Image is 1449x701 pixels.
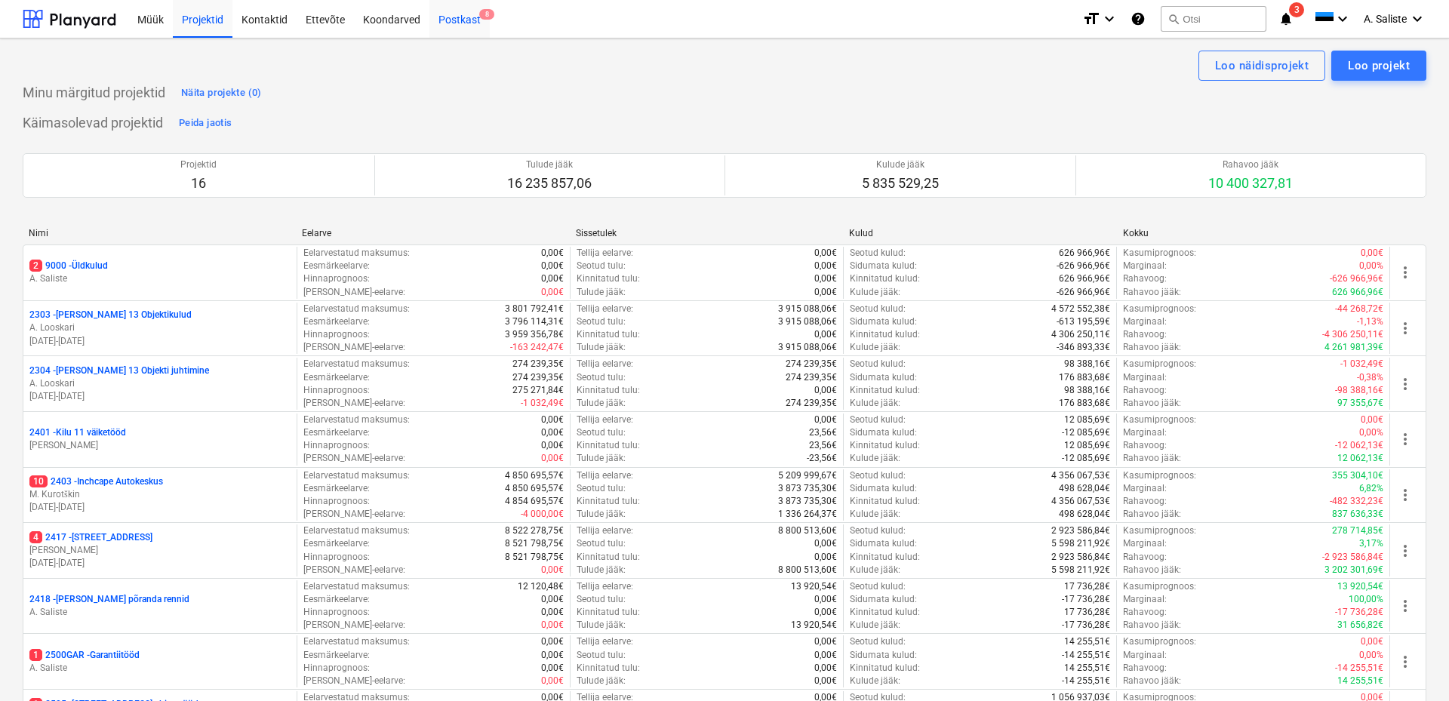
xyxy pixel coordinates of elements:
p: Seotud tulu : [577,426,626,439]
p: 4 572 552,38€ [1051,303,1110,315]
p: Rahavoo jääk : [1123,452,1181,465]
p: 98 388,16€ [1064,384,1110,397]
p: Projektid [180,158,217,171]
p: Eelarvestatud maksumus : [303,524,410,537]
p: 3 202 301,69€ [1324,564,1383,576]
button: Loo projekt [1331,51,1426,81]
p: -1 032,49€ [1340,358,1383,370]
p: Eesmärkeelarve : [303,482,370,495]
p: 0,00€ [814,328,837,341]
span: 8 [479,9,494,20]
p: A. Looskari [29,377,291,390]
p: Sidumata kulud : [850,426,917,439]
p: 2403 - Inchcape Autokeskus [29,475,163,488]
p: Kinnitatud kulud : [850,328,920,341]
p: 13 920,54€ [791,580,837,593]
p: 0,00% [1359,260,1383,272]
div: 12500GAR -GarantiitöödA. Saliste [29,649,291,675]
p: 4 261 981,39€ [1324,341,1383,354]
p: M. Kurotškin [29,488,291,501]
p: Seotud tulu : [577,593,626,606]
p: Seotud kulud : [850,247,906,260]
p: 4 306 250,11€ [1051,328,1110,341]
p: 626 966,96€ [1059,247,1110,260]
p: Kinnitatud kulud : [850,384,920,397]
p: [PERSON_NAME]-eelarve : [303,619,405,632]
p: [PERSON_NAME]-eelarve : [303,564,405,576]
div: Peida jaotis [179,115,232,132]
p: 0,00€ [541,593,564,606]
button: Näita projekte (0) [177,81,266,105]
p: -12 085,69€ [1062,452,1110,465]
p: 4 854 695,57€ [505,495,564,508]
p: Sidumata kulud : [850,482,917,495]
p: Seotud kulud : [850,414,906,426]
p: Marginaal : [1123,593,1167,606]
p: Marginaal : [1123,537,1167,550]
div: 2418 -[PERSON_NAME] põranda rennidA. Saliste [29,593,291,619]
p: Rahavoo jääk : [1123,397,1181,410]
p: -12 085,69€ [1062,426,1110,439]
p: 0,00€ [814,247,837,260]
p: Eelarvestatud maksumus : [303,414,410,426]
p: Rahavoo jääk : [1123,508,1181,521]
p: Eelarvestatud maksumus : [303,247,410,260]
p: 5 209 999,67€ [778,469,837,482]
p: Kasumiprognoos : [1123,247,1196,260]
div: 2401 -Kilu 11 väiketööd[PERSON_NAME] [29,426,291,452]
p: [PERSON_NAME]-eelarve : [303,341,405,354]
p: 3 915 088,06€ [778,303,837,315]
p: Eelarvestatud maksumus : [303,358,410,370]
p: Seotud tulu : [577,482,626,495]
p: Seotud kulud : [850,580,906,593]
i: notifications [1278,10,1294,28]
p: Kinnitatud kulud : [850,606,920,619]
p: 0,00€ [814,606,837,619]
p: 274 239,35€ [512,358,564,370]
p: Eesmärkeelarve : [303,593,370,606]
p: 3 873 735,30€ [778,482,837,495]
p: Tulude jääk : [577,397,626,410]
p: 8 800 513,60€ [778,524,837,537]
p: Kinnitatud tulu : [577,439,640,452]
p: 100,00% [1349,593,1383,606]
p: Marginaal : [1123,482,1167,495]
p: Seotud kulud : [850,358,906,370]
p: 0,00€ [541,606,564,619]
p: Eesmärkeelarve : [303,426,370,439]
p: Kinnitatud tulu : [577,272,640,285]
div: 42417 -[STREET_ADDRESS][PERSON_NAME][DATE]-[DATE] [29,531,291,570]
p: [DATE] - [DATE] [29,557,291,570]
p: 0,00€ [814,272,837,285]
i: Abikeskus [1131,10,1146,28]
p: 2401 - Kilu 11 väiketööd [29,426,126,439]
p: -4 000,00€ [521,508,564,521]
p: 8 521 798,75€ [505,551,564,564]
p: Seotud tulu : [577,371,626,384]
p: Hinnaprognoos : [303,384,370,397]
p: 278 714,85€ [1332,524,1383,537]
p: 0,00€ [541,286,564,299]
p: 3 796 114,31€ [505,315,564,328]
p: Rahavoo jääk : [1123,564,1181,576]
div: Kokku [1123,228,1384,238]
p: 176 883,68€ [1059,371,1110,384]
p: 5 598 211,92€ [1051,564,1110,576]
p: 498 628,04€ [1059,482,1110,495]
p: Tellija eelarve : [577,414,633,426]
p: 10 400 327,81 [1208,174,1293,192]
p: Tellija eelarve : [577,580,633,593]
p: Kasumiprognoos : [1123,414,1196,426]
span: more_vert [1396,375,1414,393]
p: Eelarvestatud maksumus : [303,580,410,593]
div: Loo projekt [1348,56,1410,75]
p: Tulude jääk : [577,452,626,465]
p: Eesmärkeelarve : [303,371,370,384]
p: -17 736,28€ [1335,606,1383,619]
p: 0,00€ [541,452,564,465]
p: Minu märgitud projektid [23,84,165,102]
p: Seotud kulud : [850,469,906,482]
p: Rahavoo jääk [1208,158,1293,171]
span: 3 [1289,2,1304,17]
p: Marginaal : [1123,315,1167,328]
